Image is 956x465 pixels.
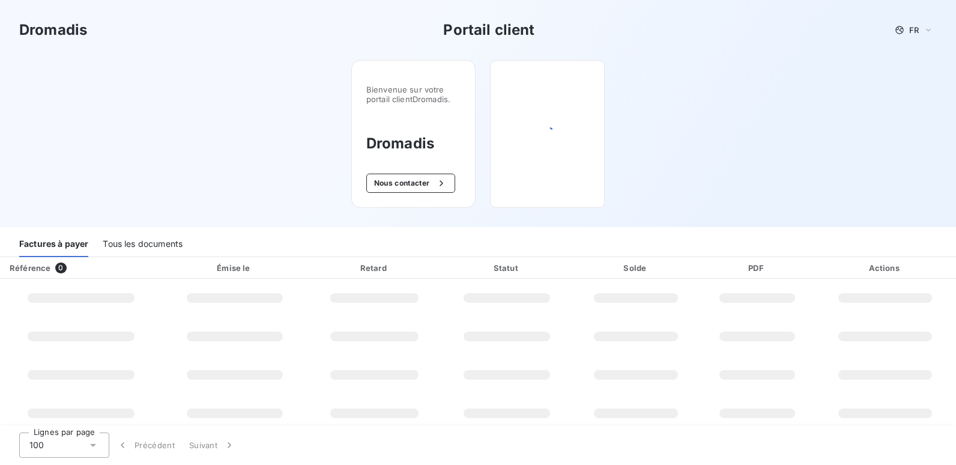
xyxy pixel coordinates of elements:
[164,262,305,274] div: Émise le
[19,232,88,257] div: Factures à payer
[366,133,461,154] h3: Dromadis
[703,262,812,274] div: PDF
[19,19,87,41] h3: Dromadis
[103,232,183,257] div: Tous les documents
[909,25,919,35] span: FR
[366,174,455,193] button: Nous contacter
[443,19,534,41] h3: Portail client
[29,439,44,451] span: 100
[182,433,243,458] button: Suivant
[575,262,697,274] div: Solde
[310,262,439,274] div: Retard
[10,263,50,273] div: Référence
[366,85,461,104] span: Bienvenue sur votre portail client Dromadis .
[109,433,182,458] button: Précédent
[55,263,66,273] span: 0
[817,262,954,274] div: Actions
[444,262,570,274] div: Statut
